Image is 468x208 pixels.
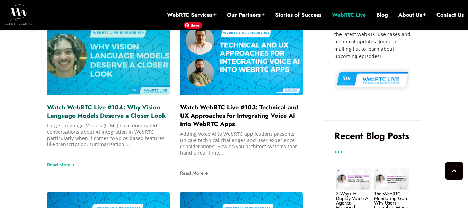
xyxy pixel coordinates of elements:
[180,164,303,182] a: Read More +
[227,11,265,19] a: Our Partners
[374,168,409,190] img: image
[47,123,170,148] div: Large Language Models (LLMs) have dominated conversations about AI integration in WebRTC, particu...
[436,11,464,19] a: Contact Us
[336,168,371,190] img: image
[275,11,321,19] a: Stories of Success
[47,156,170,173] a: Read More +
[4,4,34,25] img: WebRTC.ventures
[334,131,410,140] h3: Recent Blog Posts
[180,131,303,156] div: Adding Voice AI to WebRTC applications presents unique technical challenges and user experience c...
[180,18,303,95] img: image
[398,11,426,19] a: About Us
[334,16,410,60] div: View of our webinar interview series about the latest webRTC use cases and technical updates. Joi...
[180,103,298,128] a: Watch WebRTC Live #103: Technical and UX Approaches for Integrating Voice AI into WebRTC Apps
[334,147,410,152] h3: ...
[167,11,217,19] a: WebRTC Services
[184,22,202,29] span: Save
[376,11,388,19] a: Blog
[332,11,366,19] a: WebRTC Live
[47,103,166,120] a: Watch WebRTC Live #104: Why Vision Language Models Deserve a Closer Look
